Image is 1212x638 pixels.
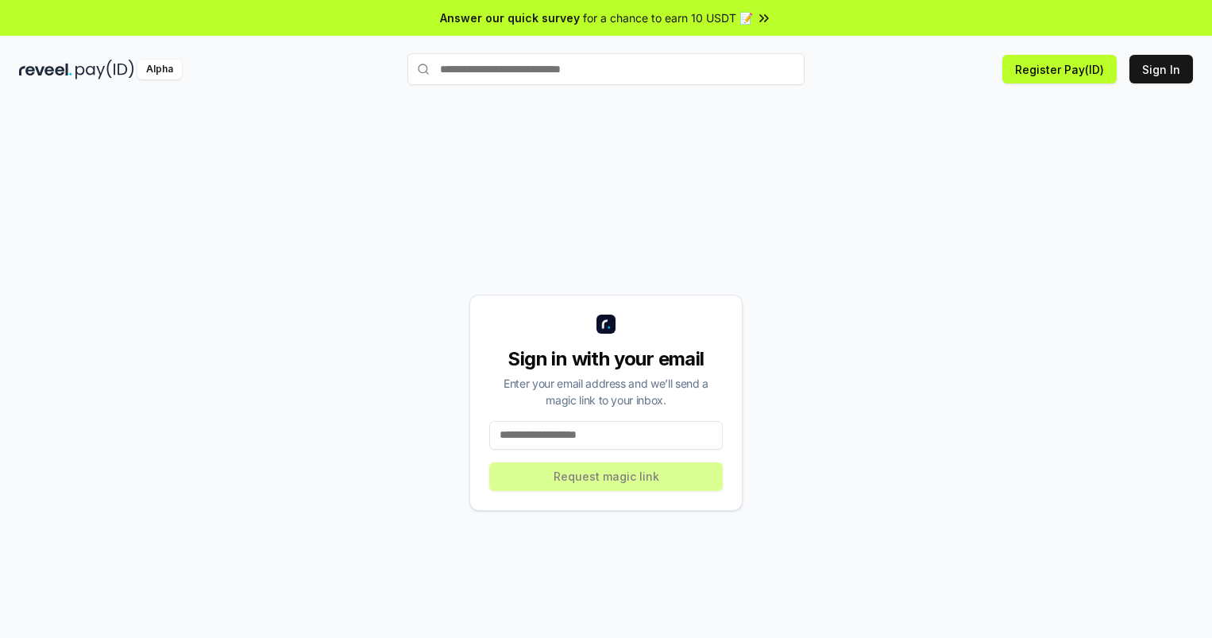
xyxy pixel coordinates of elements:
span: Answer our quick survey [440,10,580,26]
img: pay_id [75,60,134,79]
div: Alpha [137,60,182,79]
div: Sign in with your email [489,346,723,372]
button: Register Pay(ID) [1002,55,1117,83]
div: Enter your email address and we’ll send a magic link to your inbox. [489,375,723,408]
button: Sign In [1129,55,1193,83]
span: for a chance to earn 10 USDT 📝 [583,10,753,26]
img: logo_small [596,315,616,334]
img: reveel_dark [19,60,72,79]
